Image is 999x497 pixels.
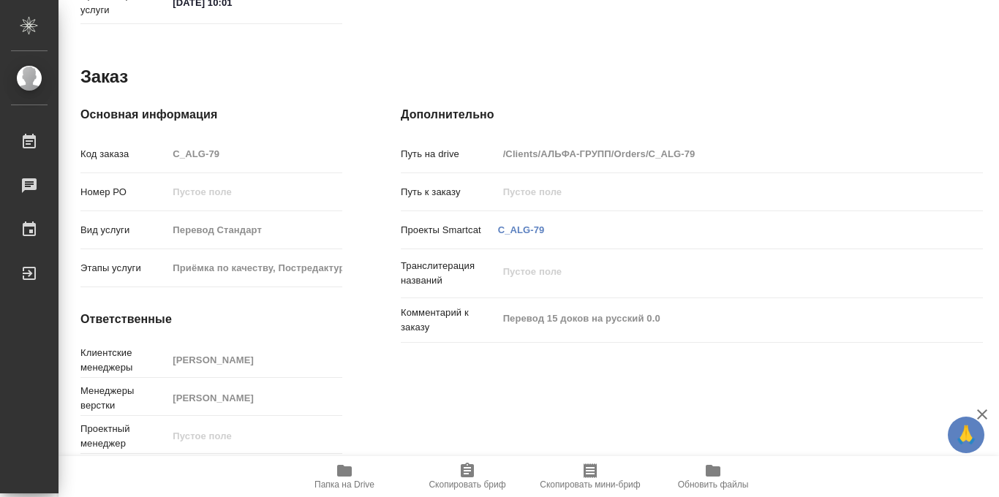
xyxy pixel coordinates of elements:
[80,65,128,88] h2: Заказ
[498,224,545,235] a: C_ALG-79
[401,259,498,288] p: Транслитерация названий
[80,422,167,451] p: Проектный менеджер
[401,147,498,162] p: Путь на drive
[283,456,406,497] button: Папка на Drive
[652,456,774,497] button: Обновить файлы
[167,181,342,202] input: Пустое поле
[80,106,342,124] h4: Основная информация
[80,384,167,413] p: Менеджеры верстки
[167,349,342,371] input: Пустое поле
[401,223,498,238] p: Проекты Smartcat
[406,456,529,497] button: Скопировать бриф
[954,420,979,450] span: 🙏
[401,185,498,200] p: Путь к заказу
[80,223,167,238] p: Вид услуги
[80,311,342,328] h4: Ответственные
[80,261,167,276] p: Этапы услуги
[80,147,167,162] p: Код заказа
[498,143,935,164] input: Пустое поле
[948,417,984,453] button: 🙏
[401,306,498,335] p: Комментарий к заказу
[167,425,342,447] input: Пустое поле
[678,479,749,490] span: Обновить файлы
[314,479,374,490] span: Папка на Drive
[167,219,342,240] input: Пустое поле
[429,479,505,490] span: Скопировать бриф
[167,257,342,278] input: Пустое поле
[529,456,652,497] button: Скопировать мини-бриф
[167,387,342,409] input: Пустое поле
[80,185,167,200] p: Номер РО
[498,181,935,202] input: Пустое поле
[80,346,167,375] p: Клиентские менеджеры
[401,106,983,124] h4: Дополнительно
[498,306,935,331] textarea: Перевод 15 доков на русский 0.0
[167,143,342,164] input: Пустое поле
[540,479,640,490] span: Скопировать мини-бриф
